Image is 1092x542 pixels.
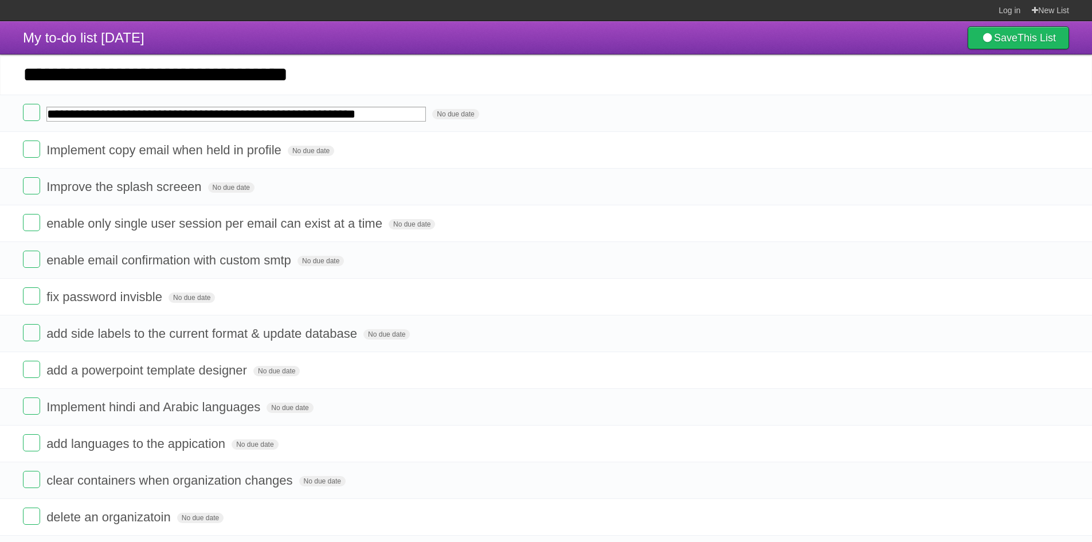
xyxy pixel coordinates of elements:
span: enable only single user session per email can exist at a time [46,216,385,231]
label: Done [23,397,40,415]
span: Implement copy email when held in profile [46,143,284,157]
label: Done [23,471,40,488]
span: No due date [389,219,435,229]
span: No due date [298,256,344,266]
span: No due date [169,293,215,303]
label: Done [23,177,40,194]
span: My to-do list [DATE] [23,30,144,45]
span: No due date [363,329,410,340]
span: No due date [208,182,255,193]
label: Done [23,508,40,525]
label: Done [23,324,40,341]
label: Done [23,104,40,121]
span: add languages to the appication [46,436,228,451]
label: Done [23,434,40,451]
span: delete an organizatoin [46,510,174,524]
span: No due date [253,366,300,376]
a: SaveThis List [968,26,1069,49]
span: clear containers when organization changes [46,473,295,488]
span: enable email confirmation with custom smtp [46,253,294,267]
span: add side labels to the current format & update database [46,326,360,341]
span: No due date [267,403,313,413]
label: Done [23,214,40,231]
label: Done [23,141,40,158]
span: fix password invisble [46,290,165,304]
label: Done [23,287,40,305]
span: No due date [177,513,224,523]
label: Done [23,361,40,378]
span: No due date [299,476,346,486]
span: No due date [232,439,278,450]
b: This List [1017,32,1056,44]
span: No due date [432,109,479,119]
span: add a powerpoint template designer [46,363,250,377]
span: Improve the splash screeen [46,180,204,194]
span: No due date [288,146,334,156]
label: Done [23,251,40,268]
span: Implement hindi and Arabic languages [46,400,263,414]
